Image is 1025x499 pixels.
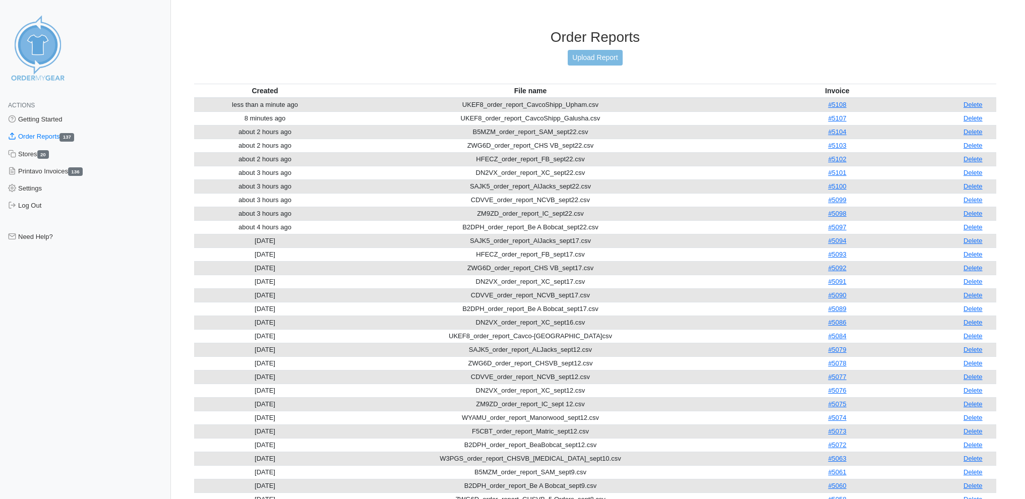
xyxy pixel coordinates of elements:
a: #5063 [828,455,847,462]
a: #5101 [828,169,847,176]
td: [DATE] [194,397,336,411]
td: about 3 hours ago [194,166,336,179]
a: Delete [963,359,983,367]
td: ZM9ZD_order_report_IC_sept 12.csv [336,397,725,411]
a: Delete [963,291,983,299]
td: DN2VX_order_report_XC_sept22.csv [336,166,725,179]
td: SAJK5_order_report_ALJacks_sept12.csv [336,343,725,356]
a: #5076 [828,387,847,394]
td: UKEF8_order_report_Cavco-[GEOGRAPHIC_DATA]csv [336,329,725,343]
a: Delete [963,346,983,353]
td: W3PGS_order_report_CHSVB_[MEDICAL_DATA]_sept10.csv [336,452,725,465]
th: File name [336,84,725,98]
a: #5077 [828,373,847,381]
a: Delete [963,441,983,449]
td: about 2 hours ago [194,125,336,139]
a: #5107 [828,114,847,122]
td: about 3 hours ago [194,179,336,193]
td: 8 minutes ago [194,111,336,125]
td: [DATE] [194,370,336,384]
td: WYAMU_order_report_Manorwood_sept12.csv [336,411,725,424]
td: [DATE] [194,234,336,247]
a: Delete [963,468,983,476]
a: Delete [963,387,983,394]
span: 136 [68,167,83,176]
h3: Order Reports [194,29,996,46]
a: #5091 [828,278,847,285]
a: #5073 [828,427,847,435]
td: [DATE] [194,247,336,261]
td: [DATE] [194,302,336,316]
td: CDVVE_order_report_NCVB_sept12.csv [336,370,725,384]
td: [DATE] [194,356,336,370]
a: Delete [963,332,983,340]
td: DN2VX_order_report_XC_sept16.csv [336,316,725,329]
a: #5074 [828,414,847,421]
td: B2DPH_order_report_Be A Bobcat_sept22.csv [336,220,725,234]
td: HFECZ_order_report_FB_sept22.csv [336,152,725,166]
a: Delete [963,305,983,313]
td: less than a minute ago [194,98,336,112]
td: about 4 hours ago [194,220,336,234]
a: Delete [963,319,983,326]
td: [DATE] [194,261,336,275]
td: [DATE] [194,288,336,302]
td: B5MZM_order_report_SAM_sept22.csv [336,125,725,139]
td: [DATE] [194,329,336,343]
td: F5CBT_order_report_Matric_sept12.csv [336,424,725,438]
a: Delete [963,155,983,163]
td: HFECZ_order_report_FB_sept17.csv [336,247,725,261]
a: #5061 [828,468,847,476]
td: B2DPH_order_report_Be A Bobcat_sept9.csv [336,479,725,492]
span: Actions [8,102,35,109]
td: [DATE] [194,465,336,479]
a: #5098 [828,210,847,217]
td: [DATE] [194,479,336,492]
td: UKEF8_order_report_CavcoShipp_Upham.csv [336,98,725,112]
td: ZWG6D_order_report_CHS VB_sept22.csv [336,139,725,152]
td: B2DPH_order_report_BeaBobcat_sept12.csv [336,438,725,452]
td: DN2VX_order_report_XC_sept12.csv [336,384,725,397]
a: Delete [963,373,983,381]
td: ZWG6D_order_report_CHSVB_sept12.csv [336,356,725,370]
td: [DATE] [194,316,336,329]
a: Delete [963,237,983,244]
td: B5MZM_order_report_SAM_sept9.csv [336,465,725,479]
td: CDVVE_order_report_NCVB_sept22.csv [336,193,725,207]
a: Delete [963,128,983,136]
a: #5100 [828,182,847,190]
td: [DATE] [194,343,336,356]
a: Delete [963,455,983,462]
a: Delete [963,264,983,272]
a: Delete [963,427,983,435]
a: #5092 [828,264,847,272]
a: #5089 [828,305,847,313]
a: Delete [963,400,983,408]
a: #5072 [828,441,847,449]
td: B2DPH_order_report_Be A Bobcat_sept17.csv [336,302,725,316]
td: SAJK5_order_report_AlJacks_sept17.csv [336,234,725,247]
td: [DATE] [194,411,336,424]
td: about 2 hours ago [194,152,336,166]
td: ZM9ZD_order_report_IC_sept22.csv [336,207,725,220]
td: [DATE] [194,438,336,452]
a: #5097 [828,223,847,231]
a: Delete [963,196,983,204]
a: #5075 [828,400,847,408]
a: Delete [963,278,983,285]
a: Upload Report [568,50,622,66]
td: [DATE] [194,275,336,288]
a: #5086 [828,319,847,326]
a: #5103 [828,142,847,149]
td: [DATE] [194,424,336,438]
a: #5090 [828,291,847,299]
a: Delete [963,169,983,176]
a: Delete [963,114,983,122]
td: [DATE] [194,384,336,397]
td: DN2VX_order_report_XC_sept17.csv [336,275,725,288]
span: 137 [59,133,74,142]
a: #5084 [828,332,847,340]
td: UKEF8_order_report_CavcoShipp_Galusha.csv [336,111,725,125]
a: Delete [963,414,983,421]
td: [DATE] [194,452,336,465]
